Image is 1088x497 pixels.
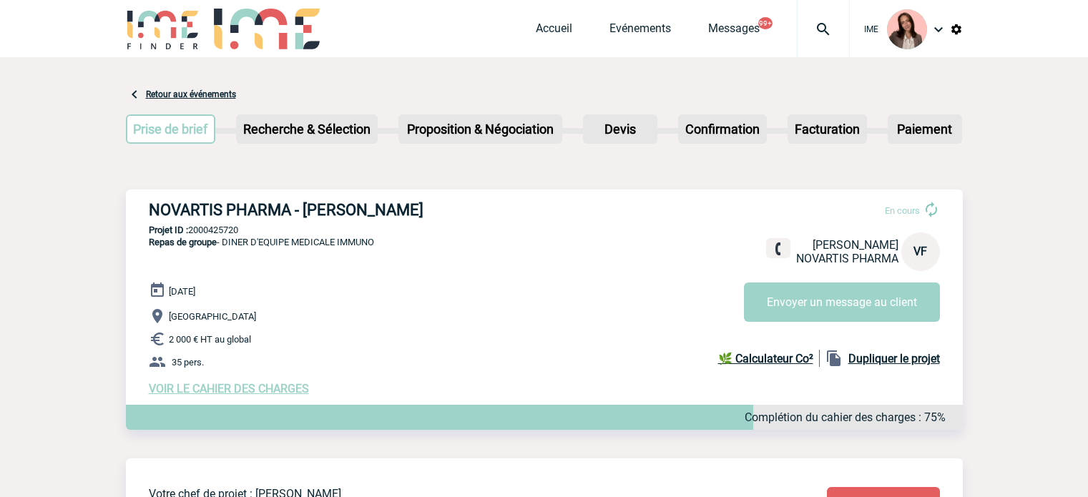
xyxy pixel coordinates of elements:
img: fixe.png [772,242,785,255]
h3: NOVARTIS PHARMA - [PERSON_NAME] [149,201,578,219]
span: 2 000 € HT au global [169,334,251,345]
p: Prise de brief [127,116,215,142]
a: Accueil [536,21,572,41]
button: 99+ [758,17,773,29]
span: [DATE] [169,286,195,297]
span: [GEOGRAPHIC_DATA] [169,311,256,322]
span: En cours [885,205,920,216]
a: Retour aux événements [146,89,236,99]
p: Facturation [789,116,866,142]
span: [PERSON_NAME] [813,238,898,252]
b: Projet ID : [149,225,188,235]
span: - DINER D'EQUIPE MEDICALE IMMUNO [149,237,374,247]
img: 94396-3.png [887,9,927,49]
p: Recherche & Sélection [237,116,376,142]
p: Paiement [889,116,961,142]
p: Proposition & Négociation [400,116,561,142]
span: NOVARTIS PHARMA [796,252,898,265]
button: Envoyer un message au client [744,282,940,322]
a: 🌿 Calculateur Co² [718,350,820,367]
span: Repas de groupe [149,237,217,247]
span: IME [864,24,878,34]
span: VF [913,245,927,258]
img: file_copy-black-24dp.png [825,350,843,367]
p: 2000425720 [126,225,963,235]
a: Evénements [609,21,671,41]
span: 35 pers. [172,357,204,368]
a: Messages [708,21,760,41]
b: Dupliquer le projet [848,352,940,365]
b: 🌿 Calculateur Co² [718,352,813,365]
img: IME-Finder [126,9,200,49]
p: Devis [584,116,656,142]
p: Confirmation [680,116,765,142]
a: VOIR LE CAHIER DES CHARGES [149,382,309,395]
